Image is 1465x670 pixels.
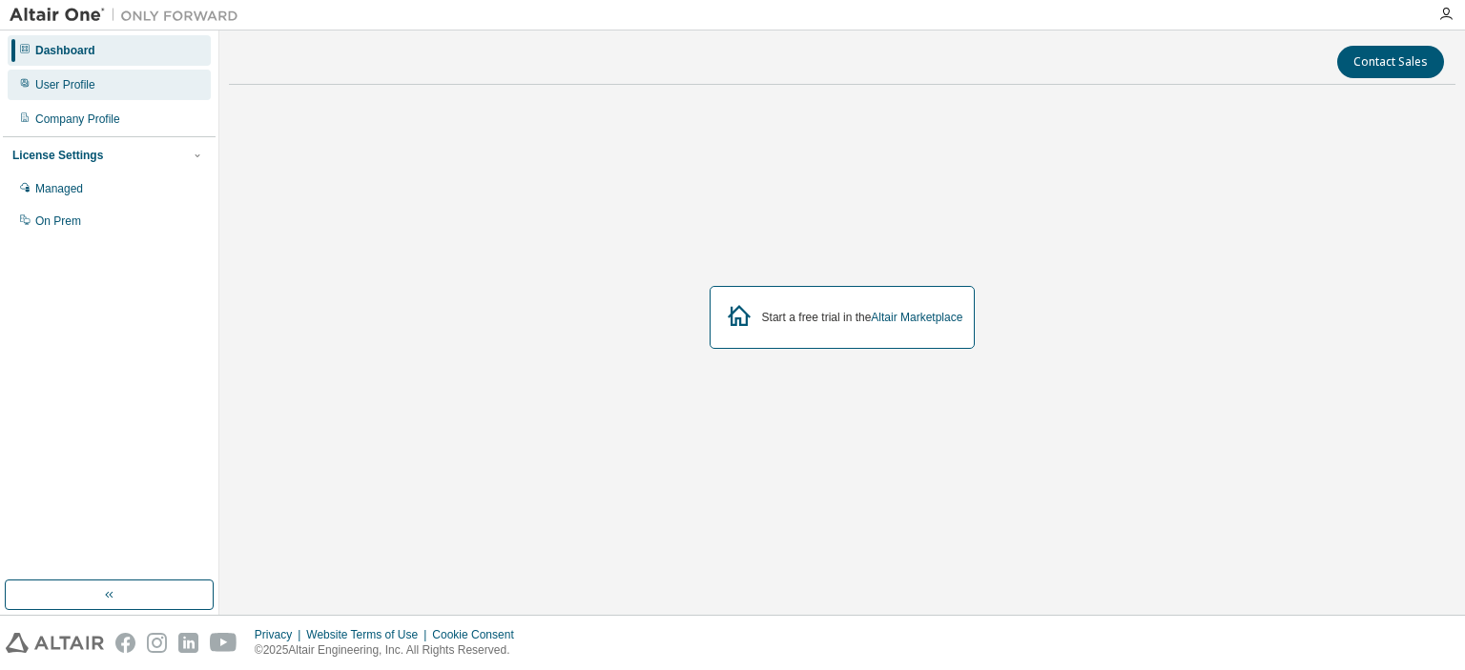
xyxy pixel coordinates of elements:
div: On Prem [35,213,81,229]
div: Dashboard [35,43,95,58]
a: Altair Marketplace [871,311,962,324]
img: facebook.svg [115,633,135,653]
img: linkedin.svg [178,633,198,653]
div: Cookie Consent [432,627,525,642]
img: altair_logo.svg [6,633,104,653]
img: instagram.svg [147,633,167,653]
div: Managed [35,181,83,196]
img: youtube.svg [210,633,237,653]
p: © 2025 Altair Engineering, Inc. All Rights Reserved. [255,642,526,659]
div: User Profile [35,77,95,92]
img: Altair One [10,6,248,25]
div: Website Terms of Use [306,627,432,642]
button: Contact Sales [1337,46,1444,78]
div: Start a free trial in the [762,310,963,325]
div: License Settings [12,148,103,163]
div: Privacy [255,627,306,642]
div: Company Profile [35,112,120,127]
